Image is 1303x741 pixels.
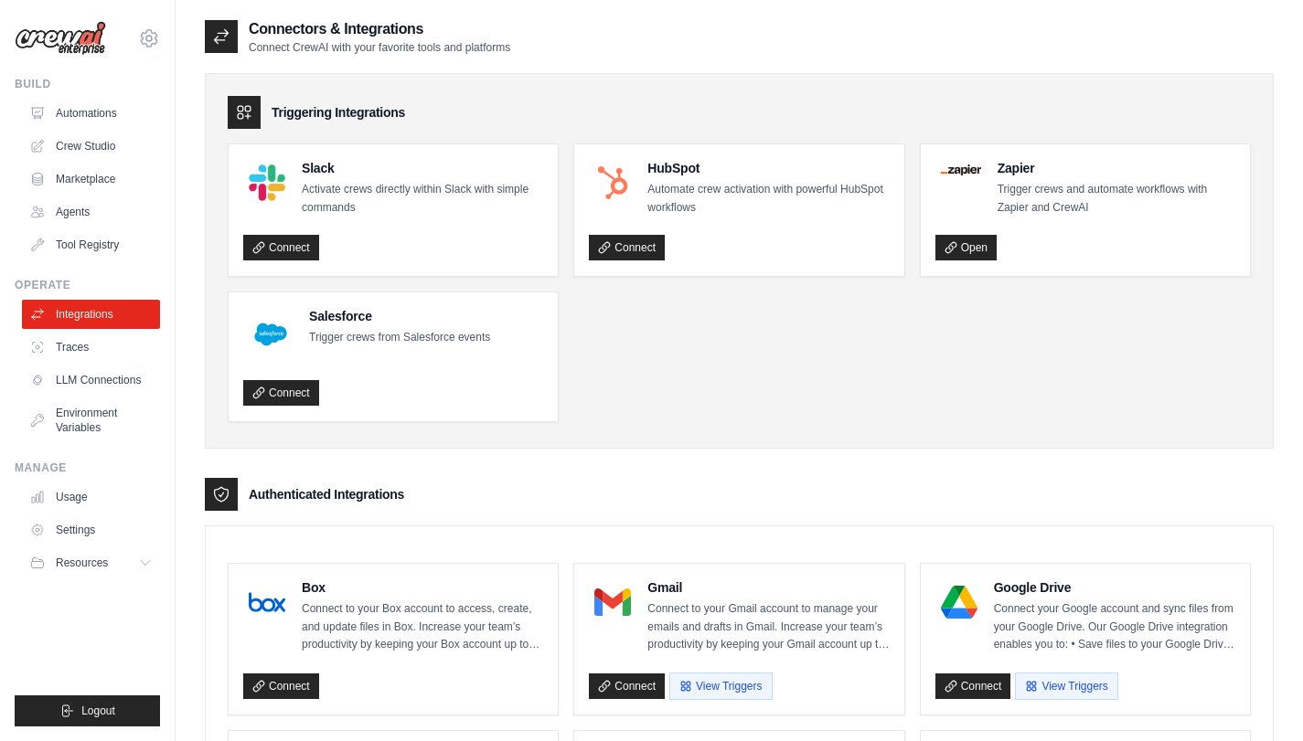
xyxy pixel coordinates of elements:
[998,181,1235,217] p: Trigger crews and automate workflows with Zapier and CrewAI
[309,329,490,347] p: Trigger crews from Salesforce events
[22,99,160,128] a: Automations
[243,673,319,699] a: Connect
[309,307,490,325] h4: Salesforce
[935,235,997,260] a: Open
[302,600,543,654] p: Connect to your Box account to access, create, and update files in Box. Increase your team’s prod...
[22,515,160,545] a: Settings
[22,398,160,442] a: Environment Variables
[22,164,160,194] a: Marketplace
[994,600,1235,654] p: Connect your Google account and sync files from your Google Drive. Our Google Drive integration e...
[941,584,977,620] img: Google Drive Logo
[22,300,160,329] a: Integrations
[998,159,1235,177] h4: Zapier
[302,181,543,217] p: Activate crews directly within Slack with simple commands
[249,584,285,620] img: Box Logo
[22,333,160,362] a: Traces
[22,197,160,227] a: Agents
[15,460,160,475] div: Manage
[249,312,293,356] img: Salesforce Logo
[589,235,665,260] a: Connect
[935,673,1011,699] a: Connect
[589,673,665,699] a: Connect
[302,159,543,177] h4: Slack
[243,380,319,406] a: Connect
[1015,672,1117,700] button: View Triggers
[941,164,981,175] img: Zapier Logo
[22,548,160,577] button: Resources
[15,77,160,91] div: Build
[272,103,405,122] h3: Triggering Integrations
[56,556,108,570] span: Resources
[249,164,285,201] img: Slack Logo
[994,578,1235,597] h4: Google Drive
[15,278,160,292] div: Operate
[647,181,889,217] p: Automate crew activation with powerful HubSpot workflows
[647,578,889,597] h4: Gmail
[81,704,115,718] span: Logout
[22,132,160,161] a: Crew Studio
[594,164,631,201] img: HubSpot Logo
[249,485,404,503] h3: Authenticated Integrations
[249,18,510,40] h2: Connectors & Integrations
[249,40,510,55] p: Connect CrewAI with your favorite tools and platforms
[647,600,889,654] p: Connect to your Gmail account to manage your emails and drafts in Gmail. Increase your team’s pro...
[669,672,772,700] button: View Triggers
[22,482,160,512] a: Usage
[22,365,160,395] a: LLM Connections
[15,21,106,56] img: Logo
[647,159,889,177] h4: HubSpot
[243,235,319,260] a: Connect
[22,230,160,259] a: Tool Registry
[594,584,631,620] img: Gmail Logo
[302,578,543,597] h4: Box
[15,695,160,726] button: Logout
